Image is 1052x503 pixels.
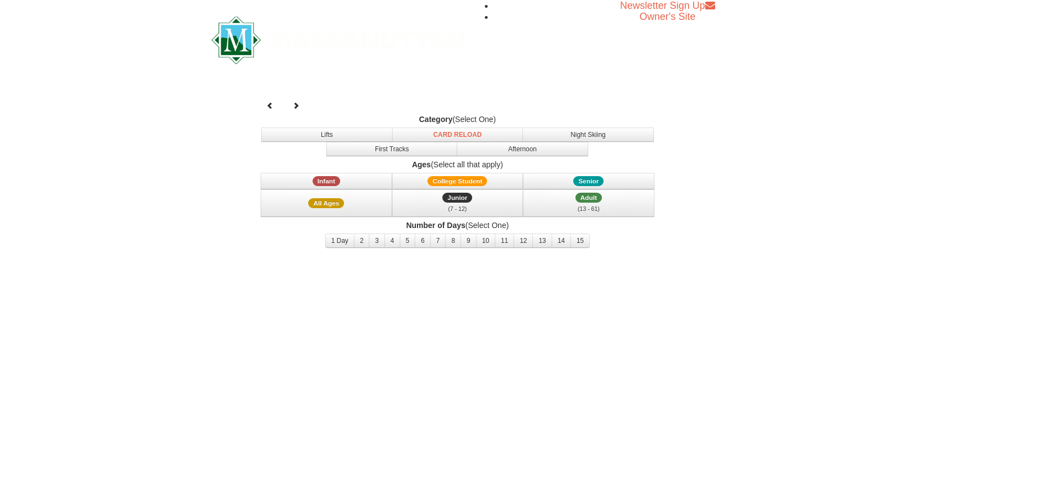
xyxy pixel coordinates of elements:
span: Adult [575,193,602,203]
button: 4 [384,234,400,248]
strong: Number of Days [406,221,465,230]
a: Massanutten Resort [212,25,464,51]
span: College Student [427,176,487,186]
span: Infant [313,176,340,186]
button: 15 [570,234,590,248]
button: 5 [400,234,416,248]
label: (Select One) [259,114,657,125]
button: 11 [495,234,514,248]
button: Senior [523,173,654,189]
label: (Select all that apply) [259,159,657,170]
button: First Tracks [326,142,458,156]
button: Night Skiing [522,128,654,142]
button: 7 [430,234,446,248]
strong: Ages [412,160,431,169]
button: 12 [514,234,533,248]
button: Card Reload [392,128,524,142]
span: Junior [442,193,472,203]
button: 8 [445,234,461,248]
button: Junior (7 - 12) [392,189,524,217]
button: Adult (13 - 61) [523,189,654,217]
button: 14 [552,234,571,248]
label: (Select One) [259,220,657,231]
button: College Student [392,173,524,189]
div: (7 - 12) [399,203,516,214]
button: 13 [532,234,552,248]
span: All Ages [308,198,344,208]
button: Lifts [261,128,393,142]
button: 9 [461,234,477,248]
a: Owner's Site [639,11,695,22]
button: Afternoon [457,142,588,156]
button: 10 [476,234,495,248]
div: (13 - 61) [530,203,647,214]
button: All Ages [261,189,392,217]
strong: Category [419,115,453,124]
button: 6 [415,234,431,248]
button: 3 [369,234,385,248]
button: 2 [354,234,370,248]
button: Infant [261,173,392,189]
button: 1 Day [325,234,355,248]
span: Senior [573,176,604,186]
img: Massanutten Resort Logo [212,16,464,64]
